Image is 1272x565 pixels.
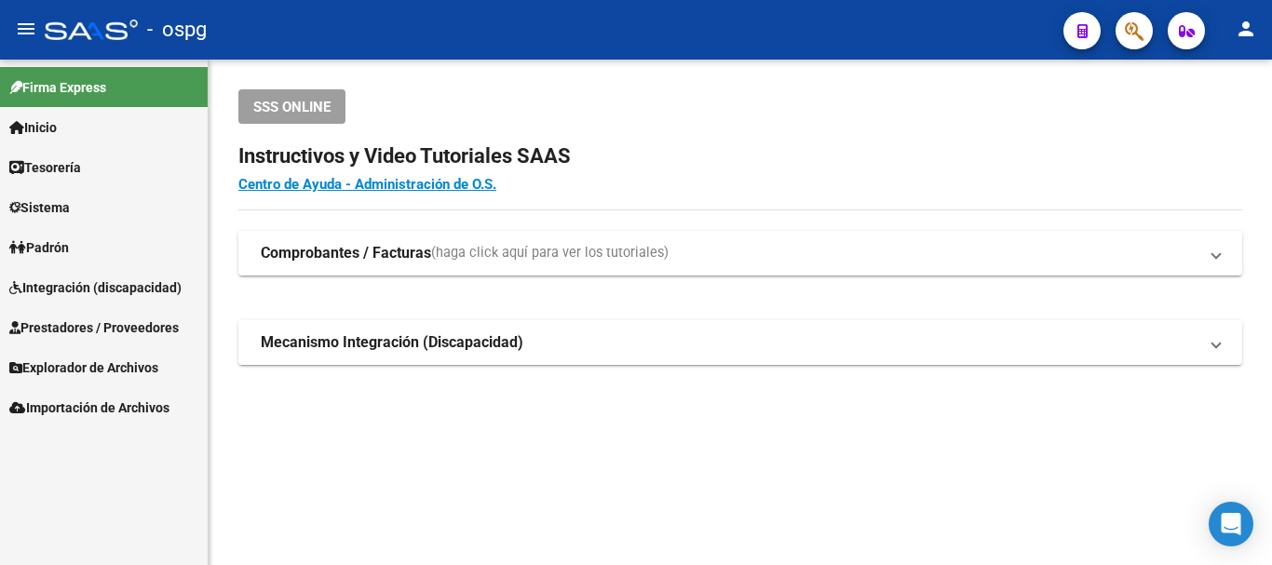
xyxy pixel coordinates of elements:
[238,139,1242,174] h2: Instructivos y Video Tutoriales SAAS
[261,243,431,263] strong: Comprobantes / Facturas
[9,277,182,298] span: Integración (discapacidad)
[15,18,37,40] mat-icon: menu
[9,397,169,418] span: Importación de Archivos
[1235,18,1257,40] mat-icon: person
[9,157,81,178] span: Tesorería
[9,197,70,218] span: Sistema
[238,231,1242,276] mat-expansion-panel-header: Comprobantes / Facturas(haga click aquí para ver los tutoriales)
[238,320,1242,365] mat-expansion-panel-header: Mecanismo Integración (Discapacidad)
[238,176,496,193] a: Centro de Ayuda - Administración de O.S.
[253,99,331,115] span: SSS ONLINE
[1209,502,1253,546] div: Open Intercom Messenger
[238,89,345,124] button: SSS ONLINE
[9,117,57,138] span: Inicio
[9,357,158,378] span: Explorador de Archivos
[9,77,106,98] span: Firma Express
[431,243,669,263] span: (haga click aquí para ver los tutoriales)
[147,9,207,50] span: - ospg
[261,332,523,353] strong: Mecanismo Integración (Discapacidad)
[9,317,179,338] span: Prestadores / Proveedores
[9,237,69,258] span: Padrón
